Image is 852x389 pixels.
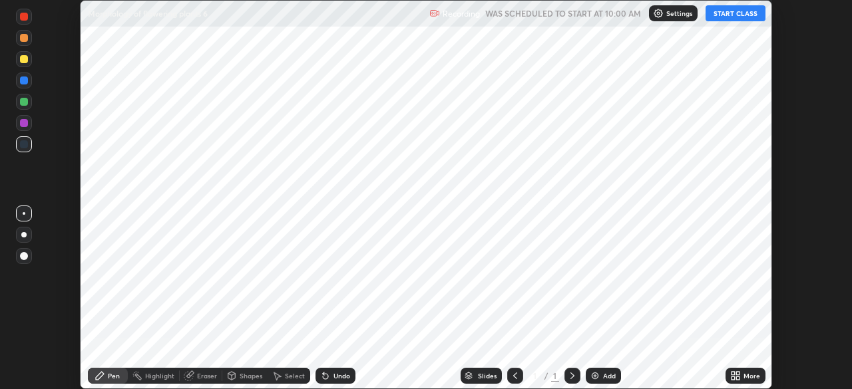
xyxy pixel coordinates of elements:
h5: WAS SCHEDULED TO START AT 10:00 AM [485,7,641,19]
p: Recording [443,9,480,19]
div: Undo [333,372,350,379]
div: 1 [529,372,542,380]
div: More [744,372,760,379]
div: Select [285,372,305,379]
p: Settings [666,10,692,17]
button: START CLASS [706,5,765,21]
div: Add [603,372,616,379]
div: 1 [551,370,559,382]
div: Slides [478,372,497,379]
div: Shapes [240,372,262,379]
div: Pen [108,372,120,379]
div: Highlight [145,372,174,379]
img: class-settings-icons [653,8,664,19]
img: recording.375f2c34.svg [429,8,440,19]
p: Morphology of flowering plants 6 [88,8,208,19]
div: Eraser [197,372,217,379]
img: add-slide-button [590,370,600,381]
div: / [544,372,548,380]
